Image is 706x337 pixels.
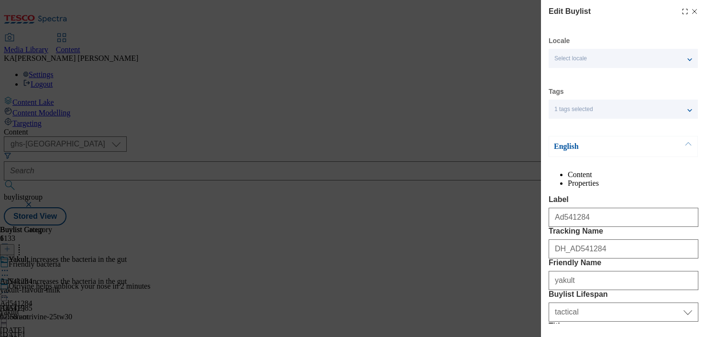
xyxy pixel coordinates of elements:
label: Friendly Name [549,258,698,267]
input: Enter Friendly Name [549,271,698,290]
label: Title [549,322,698,330]
input: Enter Tracking Name [549,239,698,258]
li: Properties [568,179,698,188]
label: Label [549,195,698,204]
button: Select locale [549,49,698,68]
button: 1 tags selected [549,100,698,119]
input: Enter Label [549,208,698,227]
h4: Edit Buylist [549,6,591,17]
label: Locale [549,38,570,44]
span: 1 tags selected [554,106,593,113]
label: Tags [549,89,564,94]
label: Tracking Name [549,227,698,236]
li: Content [568,170,698,179]
label: Buylist Lifespan [549,290,698,299]
p: English [554,142,654,151]
span: Select locale [554,55,587,62]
